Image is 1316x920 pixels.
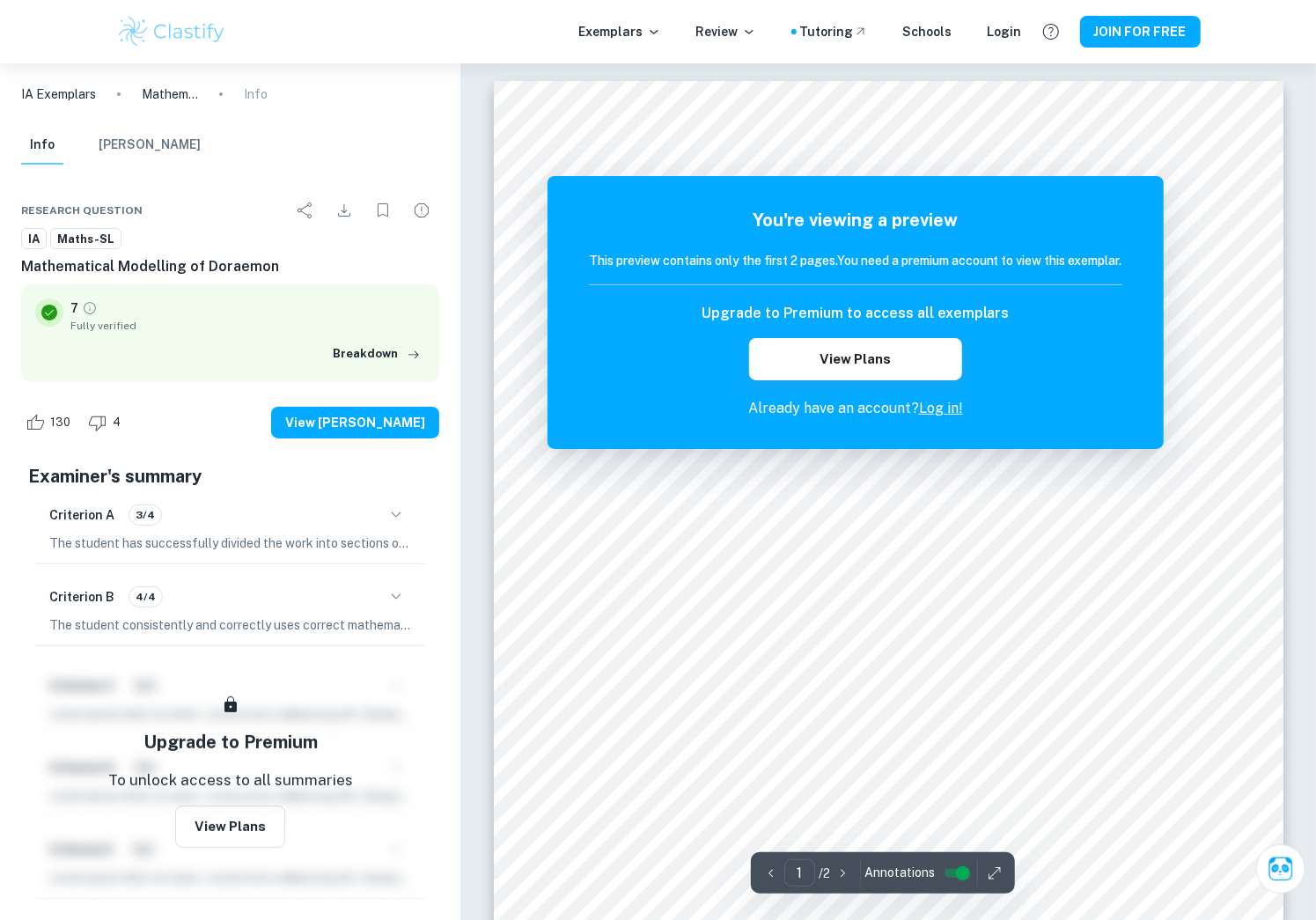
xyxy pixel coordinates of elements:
button: JOIN FOR FREE [1080,16,1201,48]
span: Fully verified [70,318,425,334]
span: Maths-SL [51,231,121,248]
div: Dislike [84,408,130,437]
a: Grade fully verified [82,300,98,316]
h5: Examiner's summary [28,463,432,489]
span: Research question [21,202,143,218]
a: Log in! [919,400,963,416]
span: IA [22,231,46,248]
p: / 2 [819,864,830,883]
span: 3/4 [129,507,161,523]
p: Already have an account? [589,398,1122,419]
p: 7 [70,298,78,318]
button: Breakdown [328,341,425,367]
div: Bookmark [365,193,401,228]
div: Download [327,193,362,228]
p: Review [696,22,756,41]
h5: You're viewing a preview [589,207,1122,233]
span: 130 [40,414,80,431]
span: Annotations [864,864,935,882]
button: Help and Feedback [1036,17,1066,47]
p: Exemplars [579,22,661,41]
p: Mathematical Modelling of Doraemon [142,85,198,104]
span: 4 [103,414,130,431]
button: View Plans [749,338,962,380]
h5: Upgrade to Premium [143,729,318,755]
p: The student consistently and correctly uses correct mathematical notation, symbols, and terminolo... [49,615,411,635]
h6: Criterion A [49,505,114,525]
a: Schools [903,22,952,41]
h6: Mathematical Modelling of Doraemon [21,256,439,277]
button: Ask Clai [1256,844,1305,894]
h6: Criterion B [49,587,114,607]
h6: This preview contains only the first 2 pages. You need a premium account to view this exemplar. [589,251,1122,270]
a: Maths-SL [50,228,121,250]
div: Share [288,193,323,228]
p: To unlock access to all summaries [108,769,353,792]
div: Like [21,408,80,437]
p: Info [244,85,268,104]
button: View Plans [175,806,285,848]
a: IA Exemplars [21,85,96,104]
button: [PERSON_NAME] [99,126,201,165]
img: Clastify logo [116,14,228,49]
a: Login [988,22,1022,41]
a: Tutoring [800,22,868,41]
button: View [PERSON_NAME] [271,407,439,438]
a: IA [21,228,47,250]
button: Info [21,126,63,165]
span: 4/4 [129,589,162,605]
div: Report issue [404,193,439,228]
h6: Upgrade to Premium to access all exemplars [702,303,1010,324]
p: The student has successfully divided the work into sections of introduction, body, and conclusion... [49,534,411,553]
